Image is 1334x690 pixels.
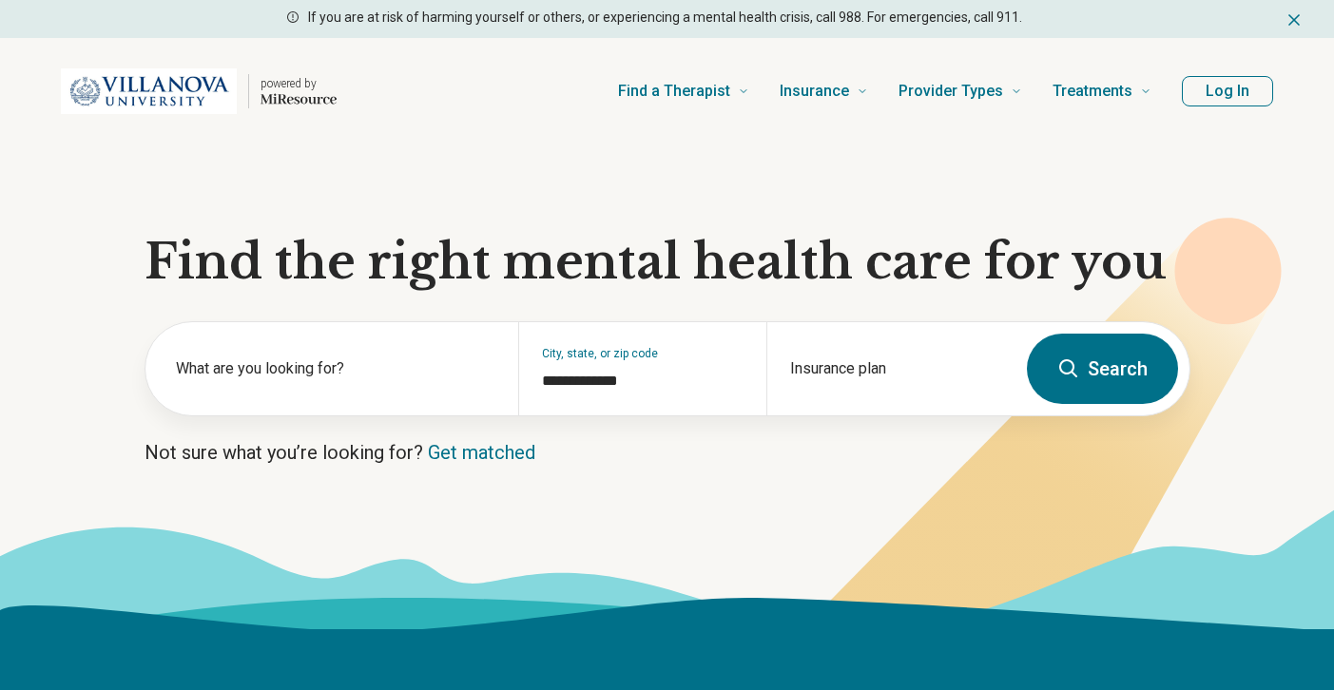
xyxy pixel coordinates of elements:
[618,78,730,105] span: Find a Therapist
[1182,76,1273,106] button: Log In
[145,234,1190,291] h1: Find the right mental health care for you
[899,53,1022,129] a: Provider Types
[780,53,868,129] a: Insurance
[618,53,749,129] a: Find a Therapist
[261,76,337,91] p: powered by
[899,78,1003,105] span: Provider Types
[1053,53,1151,129] a: Treatments
[1053,78,1132,105] span: Treatments
[308,8,1022,28] p: If you are at risk of harming yourself or others, or experiencing a mental health crisis, call 98...
[1027,334,1178,404] button: Search
[145,439,1190,466] p: Not sure what you’re looking for?
[428,441,535,464] a: Get matched
[1285,8,1304,30] button: Dismiss
[61,61,337,122] a: Home page
[780,78,849,105] span: Insurance
[176,357,495,380] label: What are you looking for?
